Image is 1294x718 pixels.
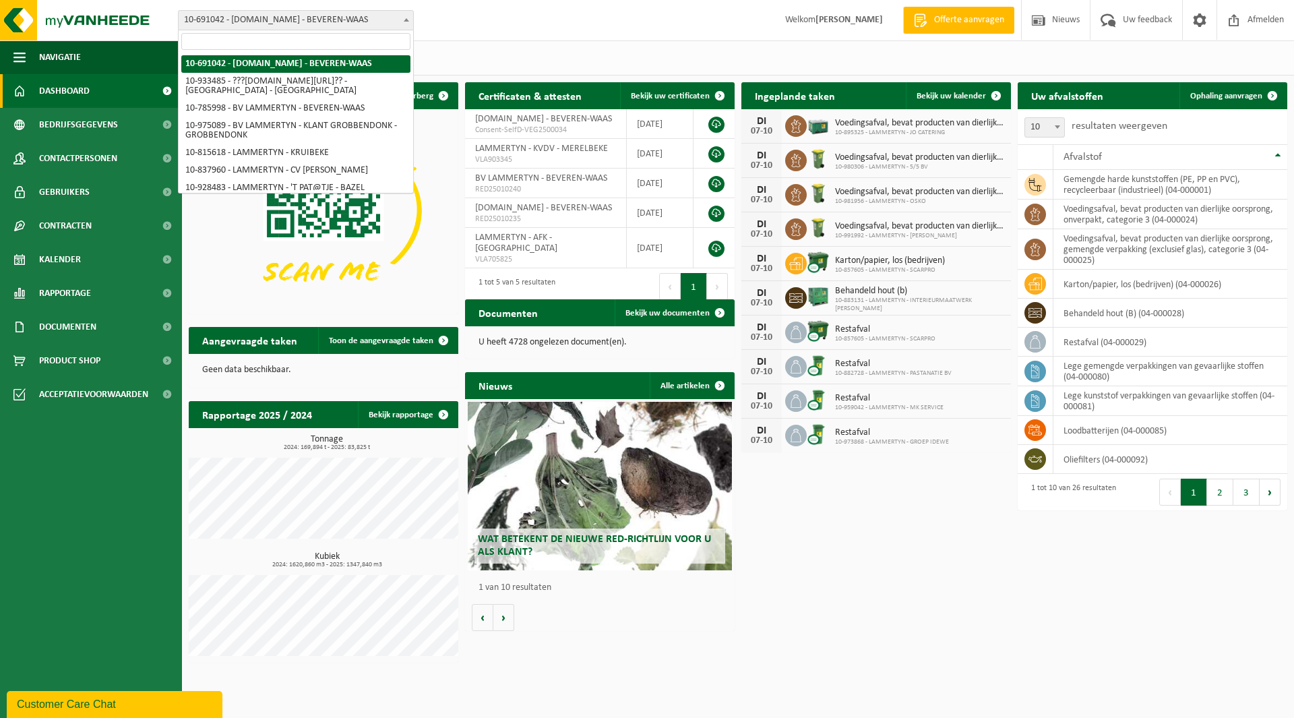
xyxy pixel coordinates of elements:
span: Contracten [39,209,92,243]
li: 10-691042 - [DOMAIN_NAME] - BEVEREN-WAAS [181,55,410,73]
strong: [PERSON_NAME] [815,15,883,25]
div: 07-10 [748,196,775,205]
span: 10-691042 - LAMMERTYN.NET - BEVEREN-WAAS [179,11,413,30]
td: [DATE] [627,109,694,139]
span: 10-883131 - LAMMERTYN - INTERIEURMAATWERK [PERSON_NAME] [835,297,1004,313]
span: 10-981956 - LAMMERTYN - OSKO [835,198,1004,206]
span: Consent-SelfD-VEG2500034 [475,125,616,136]
span: Bedrijfsgegevens [39,108,118,142]
a: Alle artikelen [650,372,733,399]
button: 2 [1207,479,1233,506]
div: 07-10 [748,230,775,239]
li: 10-928483 - LAMMERTYN - 'T PAT@TJE - BAZEL [181,179,410,197]
button: Next [1260,479,1281,506]
span: Ophaling aanvragen [1190,92,1262,100]
td: lege gemengde verpakkingen van gevaarlijke stoffen (04-000080) [1053,357,1287,386]
div: 07-10 [748,161,775,171]
div: DI [748,150,775,161]
span: 10 [1025,118,1064,137]
span: Voedingsafval, bevat producten van dierlijke oorsprong, onverpakt, categorie 3 [835,152,1004,163]
div: 07-10 [748,127,775,136]
span: Offerte aanvragen [931,13,1008,27]
div: 07-10 [748,264,775,274]
span: Behandeld hout (b) [835,286,1004,297]
div: DI [748,288,775,299]
span: Kalender [39,243,81,276]
img: WB-0140-HPE-GN-50 [807,148,830,171]
h2: Aangevraagde taken [189,327,311,353]
span: 2024: 169,894 t - 2025: 83,825 t [195,444,458,451]
button: Volgende [493,604,514,631]
span: Toon de aangevraagde taken [329,336,433,345]
a: Bekijk uw documenten [615,299,733,326]
span: Bekijk uw documenten [625,309,710,318]
h2: Uw afvalstoffen [1018,82,1117,109]
iframe: chat widget [7,688,225,718]
a: Bekijk rapportage [358,401,457,428]
img: WB-0140-HPE-GN-50 [807,216,830,239]
div: DI [748,185,775,196]
button: Previous [1159,479,1181,506]
span: Gebruikers [39,175,90,209]
img: WB-0240-CU [807,388,830,411]
div: DI [748,391,775,402]
td: voedingsafval, bevat producten van dierlijke oorsprong, gemengde verpakking (exclusief glas), cat... [1053,229,1287,270]
td: oliefilters (04-000092) [1053,445,1287,474]
h2: Documenten [465,299,551,326]
span: 10-857605 - LAMMERTYN - SCARPRO [835,266,945,274]
img: WB-1100-CU [807,320,830,342]
span: 10-691042 - LAMMERTYN.NET - BEVEREN-WAAS [178,10,414,30]
span: Voedingsafval, bevat producten van dierlijke oorsprong, onverpakt, categorie 3 [835,118,1004,129]
h2: Rapportage 2025 / 2024 [189,401,326,427]
img: WB-1100-CU [807,251,830,274]
div: 07-10 [748,436,775,446]
span: VLA903345 [475,154,616,165]
div: DI [748,253,775,264]
span: Product Shop [39,344,100,378]
div: 07-10 [748,299,775,308]
img: PB-HB-1400-HPE-GN-01 [807,285,830,308]
img: WB-0140-HPE-GN-50 [807,182,830,205]
span: Verberg [404,92,433,100]
li: 10-837960 - LAMMERTYN - CV [PERSON_NAME] [181,162,410,179]
h3: Kubiek [195,552,458,568]
a: Bekijk uw certificaten [620,82,733,109]
td: loodbatterijen (04-000085) [1053,416,1287,445]
span: 10-857605 - LAMMERTYN - SCARPRO [835,335,935,343]
h3: Tonnage [195,435,458,451]
img: WB-0240-CU [807,354,830,377]
span: VLA705825 [475,254,616,265]
td: [DATE] [627,139,694,169]
h2: Certificaten & attesten [465,82,595,109]
button: 1 [681,273,707,300]
p: U heeft 4728 ongelezen document(en). [479,338,721,347]
li: 10-815618 - LAMMERTYN - KRUIBEKE [181,144,410,162]
td: lege kunststof verpakkingen van gevaarlijke stoffen (04-000081) [1053,386,1287,416]
span: 10-991992 - LAMMERTYN - [PERSON_NAME] [835,232,1004,240]
span: RED25010240 [475,184,616,195]
span: 10 [1024,117,1065,138]
span: 10-895325 - LAMMERTYN - JO CATERING [835,129,1004,137]
div: 1 tot 5 van 5 resultaten [472,272,555,301]
span: 10-973868 - LAMMERTYN - GROEP IDEWE [835,438,949,446]
span: Bekijk uw certificaten [631,92,710,100]
span: [DOMAIN_NAME] - BEVEREN-WAAS [475,114,612,124]
td: [DATE] [627,198,694,228]
span: Voedingsafval, bevat producten van dierlijke oorsprong, onverpakt, categorie 3 [835,221,1004,232]
span: Bekijk uw kalender [917,92,986,100]
td: restafval (04-000029) [1053,328,1287,357]
span: Restafval [835,393,944,404]
li: 10-785998 - BV LAMMERTYN - BEVEREN-WAAS [181,100,410,117]
span: Dashboard [39,74,90,108]
h2: Ingeplande taken [741,82,849,109]
span: Navigatie [39,40,81,74]
span: RED25010235 [475,214,616,225]
span: Documenten [39,310,96,344]
span: 10-959042 - LAMMERTYN - MK SERVICE [835,404,944,412]
span: Karton/papier, los (bedrijven) [835,256,945,266]
div: 1 tot 10 van 26 resultaten [1024,477,1116,507]
a: Bekijk uw kalender [906,82,1010,109]
span: [DOMAIN_NAME] - BEVEREN-WAAS [475,203,612,213]
span: Rapportage [39,276,91,310]
p: Geen data beschikbaar. [202,365,445,375]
